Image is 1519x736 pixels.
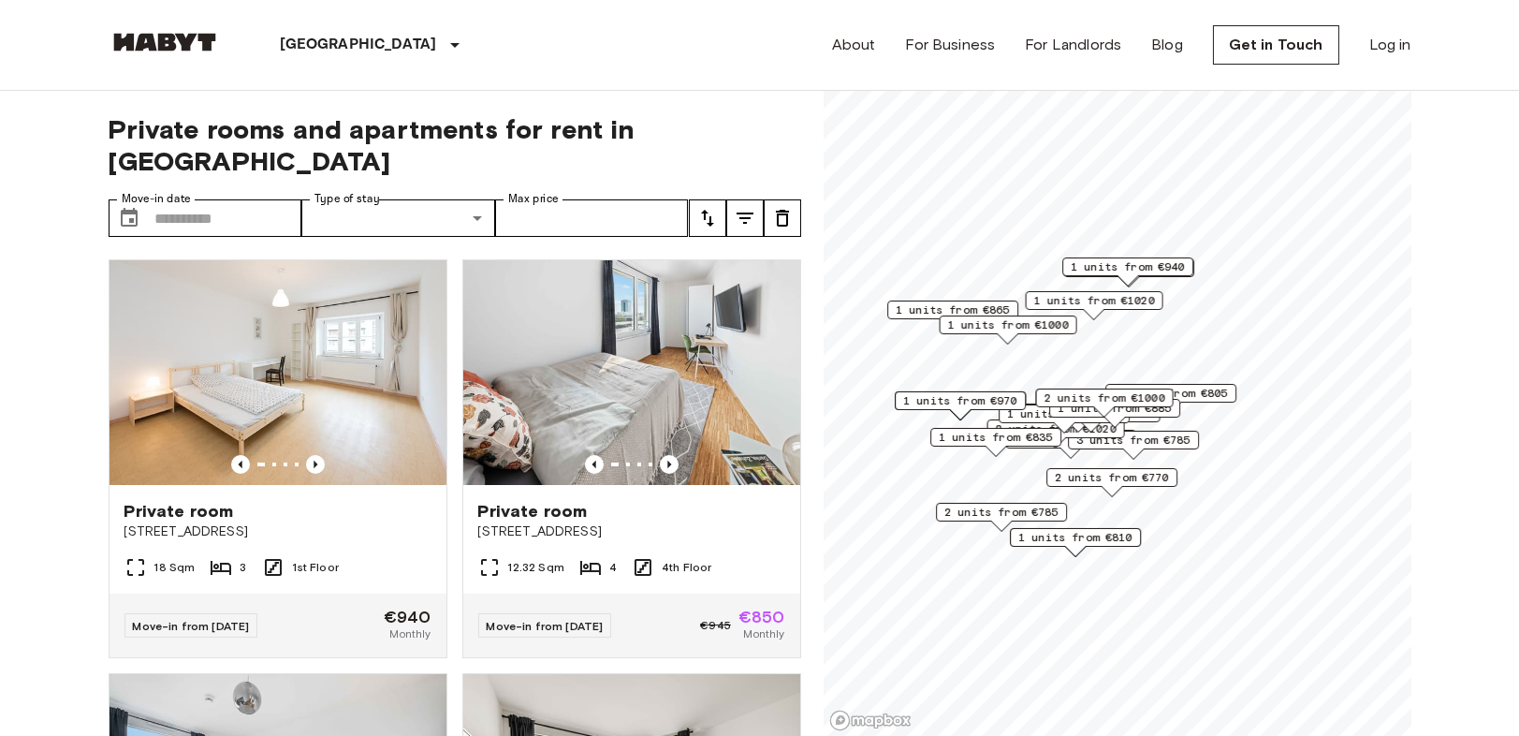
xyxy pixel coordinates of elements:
[154,559,196,576] span: 18 Sqm
[306,455,325,474] button: Previous image
[384,609,431,626] span: €940
[231,455,250,474] button: Previous image
[1055,469,1169,486] span: 2 units from €770
[1049,399,1180,428] div: Map marker
[585,455,604,474] button: Previous image
[110,260,446,485] img: Marketing picture of unit DE-02-037-02M
[764,199,801,237] button: tune
[903,392,1017,409] span: 1 units from €970
[110,199,148,237] button: Choose date
[947,316,1068,333] span: 1 units from €1000
[829,710,912,731] a: Mapbox logo
[281,34,437,56] p: [GEOGRAPHIC_DATA]
[1010,528,1141,557] div: Map marker
[1114,385,1228,402] span: 1 units from €805
[1062,258,1193,287] div: Map marker
[478,523,785,541] span: [STREET_ADDRESS]
[124,523,431,541] span: [STREET_ADDRESS]
[240,559,246,576] span: 3
[995,420,1116,437] span: 2 units from €1020
[1076,432,1190,449] span: 3 units from €785
[1025,34,1121,56] a: For Landlords
[689,199,726,237] button: tune
[487,619,604,633] span: Move-in from [DATE]
[895,391,1026,420] div: Map marker
[1018,529,1132,546] span: 1 units from €810
[743,626,784,642] span: Monthly
[508,559,564,576] span: 12.32 Sqm
[109,259,447,658] a: Marketing picture of unit DE-02-037-02MPrevious imagePrevious imagePrivate room[STREET_ADDRESS]18...
[738,609,785,626] span: €850
[726,199,764,237] button: tune
[1033,292,1154,309] span: 1 units from €1020
[462,259,801,658] a: Marketing picture of unit DE-02-022-003-03HFPrevious imagePrevious imagePrivate room[STREET_ADDRE...
[122,191,191,207] label: Move-in date
[944,504,1059,521] span: 2 units from €785
[292,559,339,576] span: 1st Floor
[1071,258,1185,275] span: 1 units from €940
[939,316,1076,345] div: Map marker
[1105,384,1236,413] div: Map marker
[1068,431,1199,460] div: Map marker
[314,191,380,207] label: Type of stay
[1025,291,1162,320] div: Map marker
[1151,34,1183,56] a: Blog
[1213,25,1339,65] a: Get in Touch
[478,500,588,523] span: Private room
[887,301,1018,330] div: Map marker
[939,429,1053,446] span: 1 units from €835
[609,559,617,576] span: 4
[936,503,1067,532] div: Map marker
[1044,390,1164,406] span: 2 units from €1000
[463,260,800,485] img: Marketing picture of unit DE-02-022-003-03HF
[832,34,876,56] a: About
[905,34,995,56] a: For Business
[109,33,221,52] img: Habyt
[124,500,234,523] span: Private room
[1035,389,1173,418] div: Map marker
[109,113,801,177] span: Private rooms and apartments for rent in [GEOGRAPHIC_DATA]
[986,420,1124,449] div: Map marker
[389,626,431,642] span: Monthly
[662,559,711,576] span: 4th Floor
[896,302,1010,318] span: 1 units from €865
[133,619,250,633] span: Move-in from [DATE]
[660,455,679,474] button: Previous image
[700,617,731,634] span: €945
[1369,34,1411,56] a: Log in
[1046,468,1177,497] div: Map marker
[930,428,1061,457] div: Map marker
[508,191,559,207] label: Max price
[1063,258,1194,287] div: Map marker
